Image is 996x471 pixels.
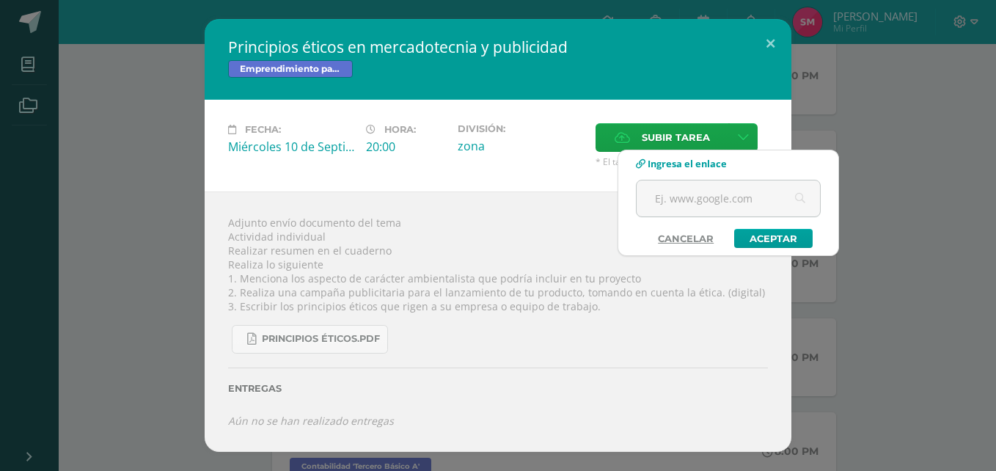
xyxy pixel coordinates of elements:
[643,229,728,248] a: Cancelar
[637,180,820,216] input: Ej. www.google.com
[366,139,446,155] div: 20:00
[384,124,416,135] span: Hora:
[262,333,380,345] span: Principios éticos.pdf
[228,37,768,57] h2: Principios éticos en mercadotecnia y publicidad
[642,124,710,151] span: Subir tarea
[734,229,813,248] a: Aceptar
[648,157,727,170] span: Ingresa el enlace
[458,138,584,154] div: zona
[205,191,791,452] div: Adjunto envío documento del tema Actividad individual Realizar resumen en el cuaderno Realiza lo ...
[596,156,768,168] span: * El tamaño máximo permitido es 50 MB
[750,19,791,69] button: Close (Esc)
[228,414,394,428] i: Aún no se han realizado entregas
[228,60,353,78] span: Emprendimiento para la Productividad
[228,139,354,155] div: Miércoles 10 de Septiembre
[458,123,584,134] label: División:
[245,124,281,135] span: Fecha:
[228,383,768,394] label: Entregas
[232,325,388,354] a: Principios éticos.pdf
